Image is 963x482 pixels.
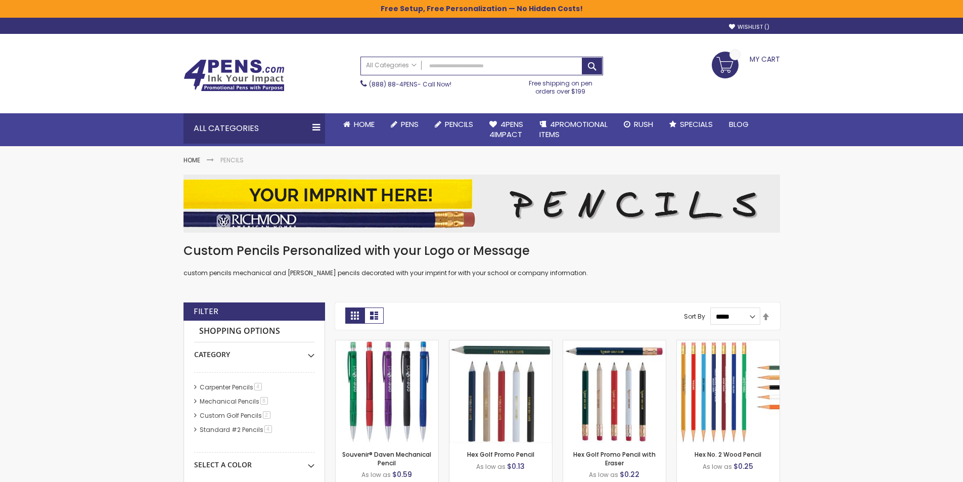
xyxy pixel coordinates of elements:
a: 4PROMOTIONALITEMS [531,113,616,146]
strong: Pencils [220,156,244,164]
span: 2 [263,411,270,419]
span: $0.25 [733,461,753,471]
img: Hex Golf Promo Pencil [449,340,552,443]
a: Souvenir® Daven Mechanical Pencil [336,340,438,348]
img: Hex Golf Promo Pencil with Eraser [563,340,666,443]
span: As low as [703,462,732,471]
strong: Shopping Options [194,321,314,342]
span: 4 [254,383,262,390]
span: $0.59 [392,469,412,479]
a: Standard #2 Pencils4 [197,425,276,434]
span: As low as [361,470,391,479]
span: As low as [476,462,506,471]
div: Select A Color [194,453,314,470]
a: All Categories [361,57,422,74]
a: Pencils [427,113,481,136]
img: Hex No. 2 Wood Pencil [677,340,779,443]
a: Blog [721,113,757,136]
a: Home [335,113,383,136]
a: Hex Golf Promo Pencil with Eraser [573,450,656,467]
span: Home [354,119,375,129]
strong: Filter [194,306,218,317]
a: 4Pens4impact [481,113,531,146]
span: 4PROMOTIONAL ITEMS [539,119,608,140]
label: Sort By [684,312,705,321]
a: Hex No. 2 Wood Pencil [695,450,761,459]
div: custom pencils mechanical and [PERSON_NAME] pencils decorated with your imprint for with your sch... [184,243,780,278]
a: Carpenter Pencils4 [197,383,265,391]
span: Specials [680,119,713,129]
strong: Grid [345,308,364,324]
a: Wishlist [729,23,769,31]
a: Rush [616,113,661,136]
span: $0.22 [620,469,639,479]
span: Blog [729,119,749,129]
a: Hex Golf Promo Pencil [467,450,534,459]
span: As low as [589,470,618,479]
a: Home [184,156,200,164]
a: Custom Golf Pencils2 [197,411,274,420]
span: - Call Now! [369,80,451,89]
a: Specials [661,113,721,136]
a: Hex Golf Promo Pencil [449,340,552,348]
a: Souvenir® Daven Mechanical Pencil [342,450,431,467]
span: $0.13 [507,461,525,471]
div: Category [194,342,314,360]
a: (888) 88-4PENS [369,80,418,89]
span: 8 [260,397,268,405]
h1: Custom Pencils Personalized with your Logo or Message [184,243,780,259]
div: Free shipping on pen orders over $199 [518,75,603,96]
span: 4Pens 4impact [489,119,523,140]
span: Pencils [445,119,473,129]
a: Pens [383,113,427,136]
img: Souvenir® Daven Mechanical Pencil [336,340,438,443]
span: Rush [634,119,653,129]
span: Pens [401,119,419,129]
span: All Categories [366,61,417,69]
img: Pencils [184,174,780,233]
img: 4Pens Custom Pens and Promotional Products [184,59,285,92]
div: All Categories [184,113,325,144]
a: Hex No. 2 Wood Pencil [677,340,779,348]
a: Hex Golf Promo Pencil with Eraser [563,340,666,348]
span: 4 [264,425,272,433]
a: Mechanical Pencils8 [197,397,271,406]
